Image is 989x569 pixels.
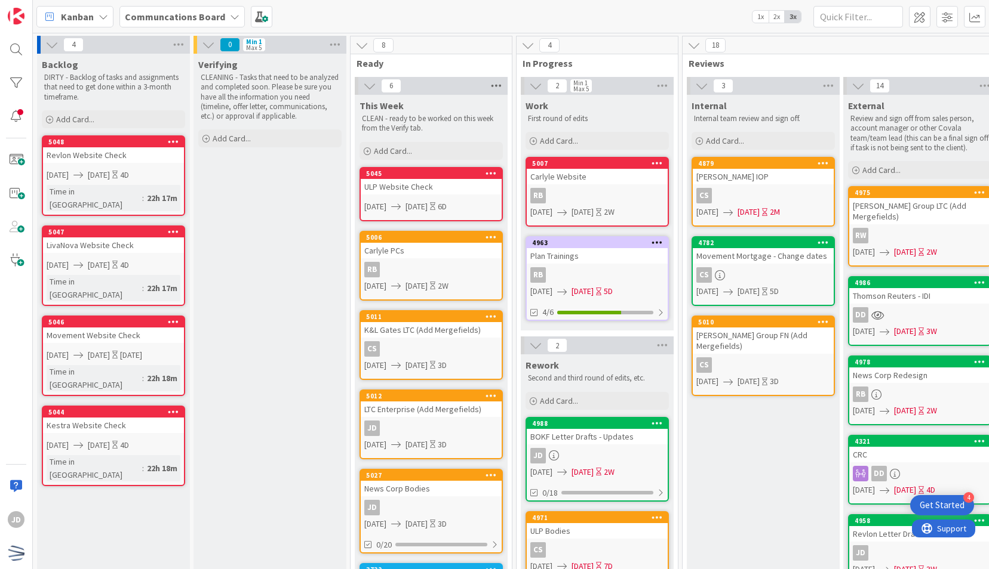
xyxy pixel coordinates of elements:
[360,100,404,112] span: This Week
[527,267,668,283] div: RB
[47,185,142,211] div: Time in [GEOGRAPHIC_DATA]
[532,239,668,247] div: 4963
[527,512,668,539] div: 4971ULP Bodies
[42,316,185,396] a: 5046Movement Website Check[DATE][DATE][DATE]Time in [GEOGRAPHIC_DATA]:22h 18m
[47,455,142,481] div: Time in [GEOGRAPHIC_DATA]
[696,188,712,203] div: CS
[604,206,615,218] div: 2W
[406,438,428,451] span: [DATE]
[364,500,380,515] div: JD
[88,169,110,181] span: [DATE]
[364,359,386,372] span: [DATE]
[572,206,594,218] span: [DATE]
[8,545,24,561] img: avatar
[926,484,935,496] div: 4D
[360,469,503,553] a: 5027News Corp BodiesJD[DATE][DATE]3D0/20
[406,518,428,530] span: [DATE]
[853,307,868,323] div: DD
[246,45,262,51] div: Max 5
[361,341,502,357] div: CS
[144,462,180,475] div: 22h 18m
[366,233,502,242] div: 5006
[361,401,502,417] div: LTC Enterprise (Add Mergefields)
[88,259,110,271] span: [DATE]
[530,285,552,298] span: [DATE]
[532,514,668,522] div: 4971
[713,79,733,93] span: 3
[144,372,180,385] div: 22h 18m
[361,232,502,258] div: 5006Carlyle PCs
[694,114,833,123] p: Internal team review and sign off.
[527,512,668,523] div: 4971
[120,349,142,361] div: [DATE]
[47,365,142,391] div: Time in [GEOGRAPHIC_DATA]
[530,267,546,283] div: RB
[43,327,184,343] div: Movement Website Check
[572,466,594,478] span: [DATE]
[47,169,69,181] span: [DATE]
[752,11,769,23] span: 1x
[526,417,669,502] a: 4988BOKF Letter Drafts - UpdatesJD[DATE][DATE]2W0/18
[88,439,110,452] span: [DATE]
[366,471,502,480] div: 5027
[361,311,502,322] div: 5011
[696,267,712,283] div: CS
[527,158,668,184] div: 5007Carlyle Website
[693,237,834,248] div: 4782
[220,38,240,52] span: 0
[142,372,144,385] span: :
[530,188,546,203] div: RB
[693,169,834,184] div: [PERSON_NAME] IOP
[527,188,668,203] div: RB
[540,135,578,146] span: Add Card...
[527,418,668,429] div: 4988
[44,73,183,102] p: DIRTY - Backlog of tasks and assignments that need to get done within a 3-month timeframe.
[692,316,835,396] a: 5010[PERSON_NAME] Group FN (Add Mergefields)CS[DATE][DATE]3D
[361,500,502,515] div: JD
[692,157,835,227] a: 4879[PERSON_NAME] IOPCS[DATE][DATE]2M
[43,317,184,343] div: 5046Movement Website Check
[25,2,54,16] span: Support
[120,259,129,271] div: 4D
[539,38,560,52] span: 4
[693,158,834,184] div: 4879[PERSON_NAME] IOP
[547,338,567,352] span: 2
[43,147,184,163] div: Revlon Website Check
[406,359,428,372] span: [DATE]
[532,159,668,168] div: 5007
[572,285,594,298] span: [DATE]
[361,311,502,338] div: 5011K&L Gates LTC (Add Mergefields)
[63,38,84,52] span: 4
[361,391,502,417] div: 5012LTC Enterprise (Add Mergefields)
[530,542,546,558] div: CS
[604,466,615,478] div: 2W
[853,545,868,561] div: JD
[706,135,744,146] span: Add Card...
[527,448,668,463] div: JD
[361,391,502,401] div: 5012
[42,225,185,306] a: 5047LivaNova Website Check[DATE][DATE]4DTime in [GEOGRAPHIC_DATA]:22h 17m
[361,322,502,338] div: K&L Gates LTC (Add Mergefields)
[361,262,502,277] div: RB
[692,100,727,112] span: Internal
[693,317,834,327] div: 5010
[848,100,884,112] span: External
[894,246,916,258] span: [DATE]
[526,359,559,371] span: Rework
[43,137,184,147] div: 5048
[361,470,502,481] div: 5027
[540,395,578,406] span: Add Card...
[926,404,937,417] div: 2W
[705,38,726,52] span: 18
[853,404,875,417] span: [DATE]
[850,114,989,153] p: Review and sign off from sales person, account manager or other Covala team/team lead (this can b...
[542,306,554,318] span: 4/6
[527,248,668,264] div: Plan Trainings
[144,191,180,205] div: 22h 17m
[963,492,974,503] div: 4
[528,114,666,123] p: First round of edits
[738,285,760,298] span: [DATE]
[361,481,502,496] div: News Corp Bodies
[47,275,142,301] div: Time in [GEOGRAPHIC_DATA]
[366,313,502,321] div: 5011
